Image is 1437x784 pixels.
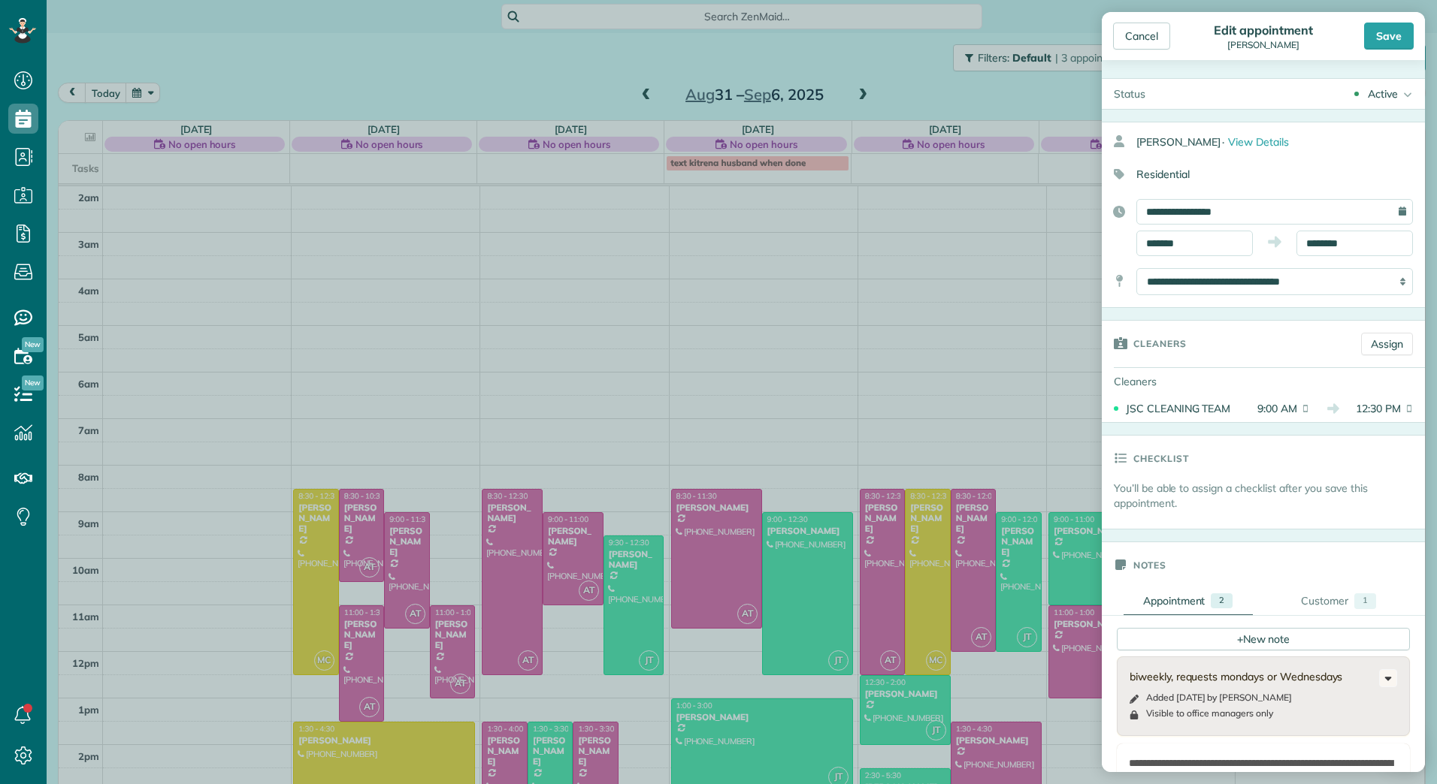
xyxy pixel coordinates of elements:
[1117,628,1410,650] div: New note
[1130,669,1379,684] div: biweekly, requests mondays or Wednesdays
[1146,707,1273,719] div: Visible to office managers only
[1222,135,1224,149] span: ·
[1146,692,1292,703] time: Added [DATE] by [PERSON_NAME]
[1361,333,1413,355] a: Assign
[1133,321,1187,366] h3: Cleaners
[22,337,44,352] span: New
[1102,79,1157,109] div: Status
[1301,593,1348,609] div: Customer
[1102,368,1207,395] div: Cleaners
[1114,481,1425,511] p: You’ll be able to assign a checklist after you save this appointment.
[1209,23,1317,38] div: Edit appointment
[1102,161,1413,187] div: Residential
[1228,135,1289,149] span: View Details
[1209,40,1317,50] div: [PERSON_NAME]
[1237,632,1243,645] span: +
[1354,593,1376,609] div: 1
[22,375,44,390] span: New
[1246,401,1297,416] span: 9:00 AM
[1143,593,1206,608] div: Appointment
[1364,23,1414,50] div: Save
[1350,401,1401,416] span: 12:30 PM
[1133,542,1166,587] h3: Notes
[1211,593,1233,608] div: 2
[1368,86,1398,101] div: Active
[1133,436,1189,481] h3: Checklist
[1113,23,1170,50] div: Cancel
[1126,401,1242,416] div: JSC CLEANING TEAM
[1136,128,1425,155] div: [PERSON_NAME]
